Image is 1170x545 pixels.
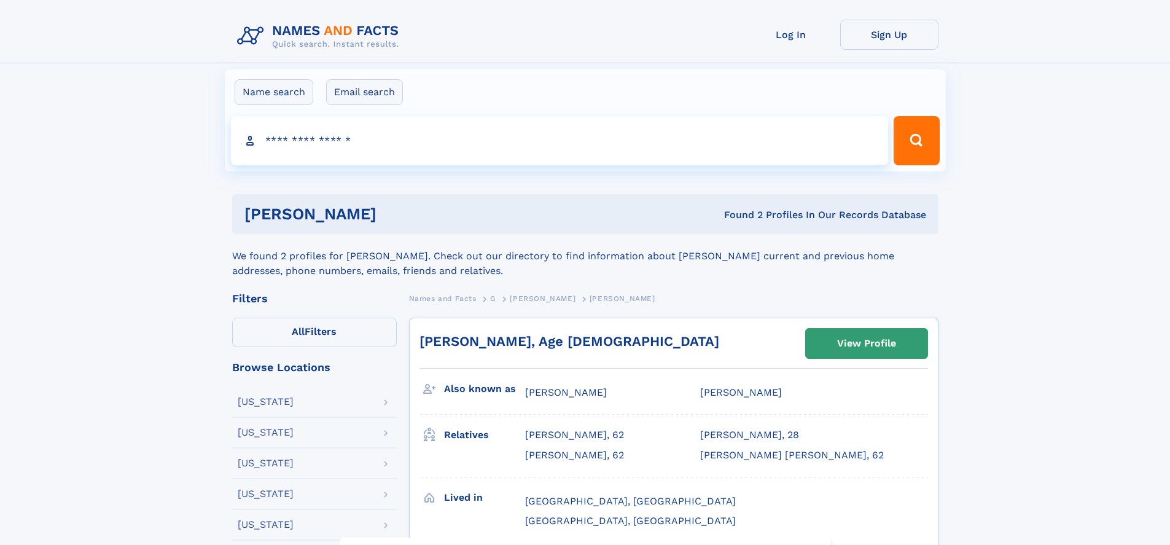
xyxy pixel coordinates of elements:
[232,318,397,347] label: Filters
[510,294,575,303] span: [PERSON_NAME]
[700,386,782,398] span: [PERSON_NAME]
[525,495,736,507] span: [GEOGRAPHIC_DATA], [GEOGRAPHIC_DATA]
[444,487,525,508] h3: Lived in
[409,291,477,306] a: Names and Facts
[231,116,889,165] input: search input
[700,428,799,442] a: [PERSON_NAME], 28
[525,515,736,527] span: [GEOGRAPHIC_DATA], [GEOGRAPHIC_DATA]
[510,291,575,306] a: [PERSON_NAME]
[238,428,294,437] div: [US_STATE]
[525,428,624,442] a: [PERSON_NAME], 62
[232,362,397,373] div: Browse Locations
[232,234,938,278] div: We found 2 profiles for [PERSON_NAME]. Check out our directory to find information about [PERSON_...
[550,208,926,222] div: Found 2 Profiles In Our Records Database
[419,334,719,349] a: [PERSON_NAME], Age [DEMOGRAPHIC_DATA]
[292,326,305,337] span: All
[837,329,896,358] div: View Profile
[525,449,624,462] a: [PERSON_NAME], 62
[326,79,403,105] label: Email search
[840,20,938,50] a: Sign Up
[444,425,525,445] h3: Relatives
[490,291,496,306] a: G
[232,293,397,304] div: Filters
[806,329,927,358] a: View Profile
[590,294,655,303] span: [PERSON_NAME]
[244,206,550,222] h1: [PERSON_NAME]
[894,116,939,165] button: Search Button
[232,20,409,53] img: Logo Names and Facts
[444,378,525,399] h3: Also known as
[238,489,294,499] div: [US_STATE]
[742,20,840,50] a: Log In
[238,458,294,468] div: [US_STATE]
[490,294,496,303] span: G
[235,79,313,105] label: Name search
[525,386,607,398] span: [PERSON_NAME]
[700,449,884,462] a: [PERSON_NAME] [PERSON_NAME], 62
[238,520,294,530] div: [US_STATE]
[238,397,294,407] div: [US_STATE]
